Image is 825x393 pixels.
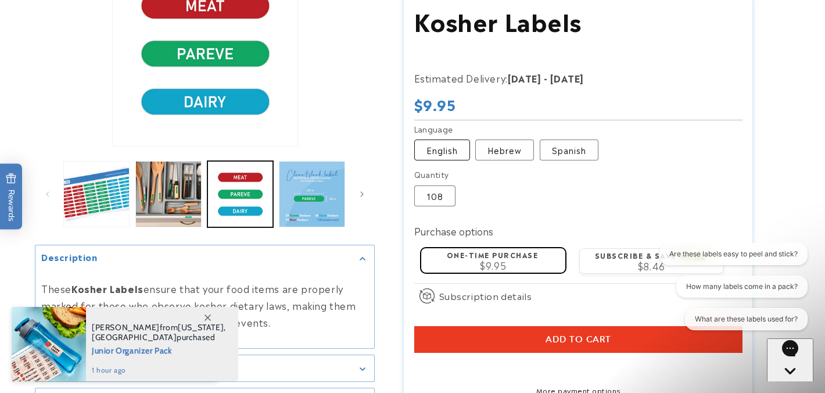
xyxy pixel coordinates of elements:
label: Subscribe & save [595,249,706,260]
legend: Language [414,123,454,135]
summary: Description [35,245,374,271]
label: English [414,140,470,160]
button: Load image 1 in gallery view [63,161,130,227]
strong: Kosher Labels [71,281,144,295]
button: Load image 5 in gallery view [207,161,274,227]
span: Junior Organizer Pack [92,342,226,357]
p: These ensure that your food items are properly marked for those who observe kosher dietary laws, ... [41,280,368,330]
button: Load image 6 in gallery view [279,161,345,227]
iframe: Gorgias live chat conversation starters [650,243,813,341]
button: Add to cart [414,326,742,353]
label: 108 [414,185,455,206]
iframe: Gorgias live chat messenger [767,338,813,381]
span: [US_STATE] [178,322,224,333]
label: Spanish [540,140,598,160]
span: [GEOGRAPHIC_DATA] [92,332,177,342]
legend: Quantity [414,169,450,180]
span: Add to cart [546,334,611,345]
span: Subscription details [439,288,532,302]
label: Hebrew [475,140,534,160]
h1: Kosher Labels [414,5,742,35]
label: Purchase options [414,224,493,238]
strong: [DATE] [508,71,541,85]
button: Slide left [35,181,60,207]
strong: [DATE] [550,71,584,85]
strong: - [544,71,548,85]
button: Slide right [349,181,375,207]
span: [PERSON_NAME] [92,322,160,333]
button: Load image 2 in gallery view [135,161,202,227]
span: Rewards [6,173,17,221]
label: One-time purchase [447,249,539,259]
span: from , purchased [92,323,226,342]
span: 1 hour ago [92,365,226,376]
span: $9.95 [480,258,506,272]
h2: Description [41,251,98,263]
span: $9.95 [414,94,456,115]
p: Estimated Delivery: [414,70,705,87]
span: $8.46 [638,259,665,273]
